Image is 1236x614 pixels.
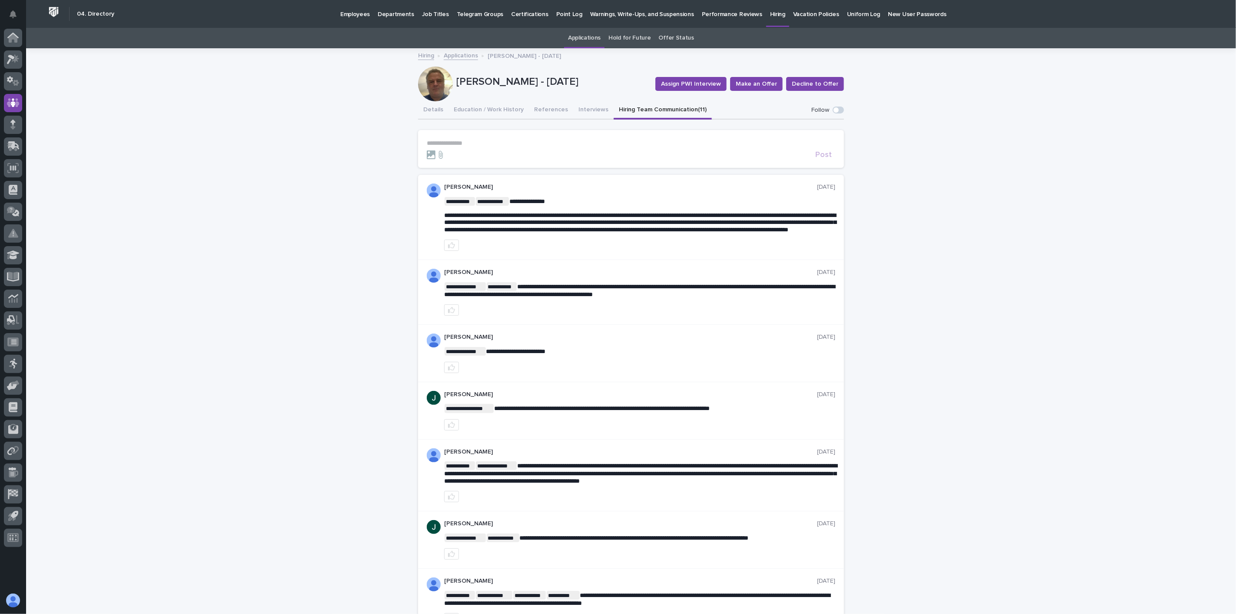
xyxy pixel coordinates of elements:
[786,77,844,91] button: Decline to Offer
[427,184,441,197] img: AOh14GgPw25VOikpKNbdra9MTOgH50H-1stU9o6q7KioRA=s96-c
[444,520,817,527] p: [PERSON_NAME]
[427,448,441,462] img: AOh14GgPw25VOikpKNbdra9MTOgH50H-1stU9o6q7KioRA=s96-c
[817,577,835,585] p: [DATE]
[427,391,441,405] img: AATXAJzKHBjIVkmOEWMd7CrWKgKOc1AT7c5NBq-GLKw_=s96-c
[792,80,838,88] span: Decline to Offer
[817,448,835,456] p: [DATE]
[655,77,727,91] button: Assign PWI Interview
[444,334,817,341] p: [PERSON_NAME]
[444,419,459,430] button: like this post
[573,101,614,120] button: Interviews
[444,240,459,251] button: like this post
[608,28,651,48] a: Hold for Future
[46,4,62,20] img: Workspace Logo
[444,304,459,316] button: like this post
[456,76,648,88] p: [PERSON_NAME] - [DATE]
[817,184,835,191] p: [DATE]
[427,269,441,283] img: AOh14GgPw25VOikpKNbdra9MTOgH50H-1stU9o6q7KioRA=s96-c
[449,101,529,120] button: Education / Work History
[812,151,835,159] button: Post
[659,28,694,48] a: Offer Status
[444,577,817,585] p: [PERSON_NAME]
[4,591,22,610] button: users-avatar
[427,520,441,534] img: AATXAJzKHBjIVkmOEWMd7CrWKgKOc1AT7c5NBq-GLKw_=s96-c
[815,151,832,159] span: Post
[817,520,835,527] p: [DATE]
[11,10,22,24] div: Notifications
[614,101,712,120] button: Hiring Team Communication (11)
[488,50,561,60] p: [PERSON_NAME] - [DATE]
[817,269,835,276] p: [DATE]
[4,5,22,23] button: Notifications
[817,391,835,398] p: [DATE]
[811,107,829,114] p: Follow
[529,101,573,120] button: References
[418,101,449,120] button: Details
[444,391,817,398] p: [PERSON_NAME]
[817,334,835,341] p: [DATE]
[444,448,817,456] p: [PERSON_NAME]
[444,269,817,276] p: [PERSON_NAME]
[444,184,817,191] p: [PERSON_NAME]
[444,548,459,560] button: like this post
[730,77,783,91] button: Make an Offer
[568,28,601,48] a: Applications
[736,80,777,88] span: Make an Offer
[444,491,459,502] button: like this post
[661,80,721,88] span: Assign PWI Interview
[427,577,441,591] img: AOh14GiWKAYVPIbfHyIkyvX2hiPF8_WCcz-HU3nlZscn=s96-c
[427,334,441,347] img: AOh14GgPw25VOikpKNbdra9MTOgH50H-1stU9o6q7KioRA=s96-c
[418,50,434,60] a: Hiring
[77,10,114,18] h2: 04. Directory
[444,362,459,373] button: like this post
[444,50,478,60] a: Applications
